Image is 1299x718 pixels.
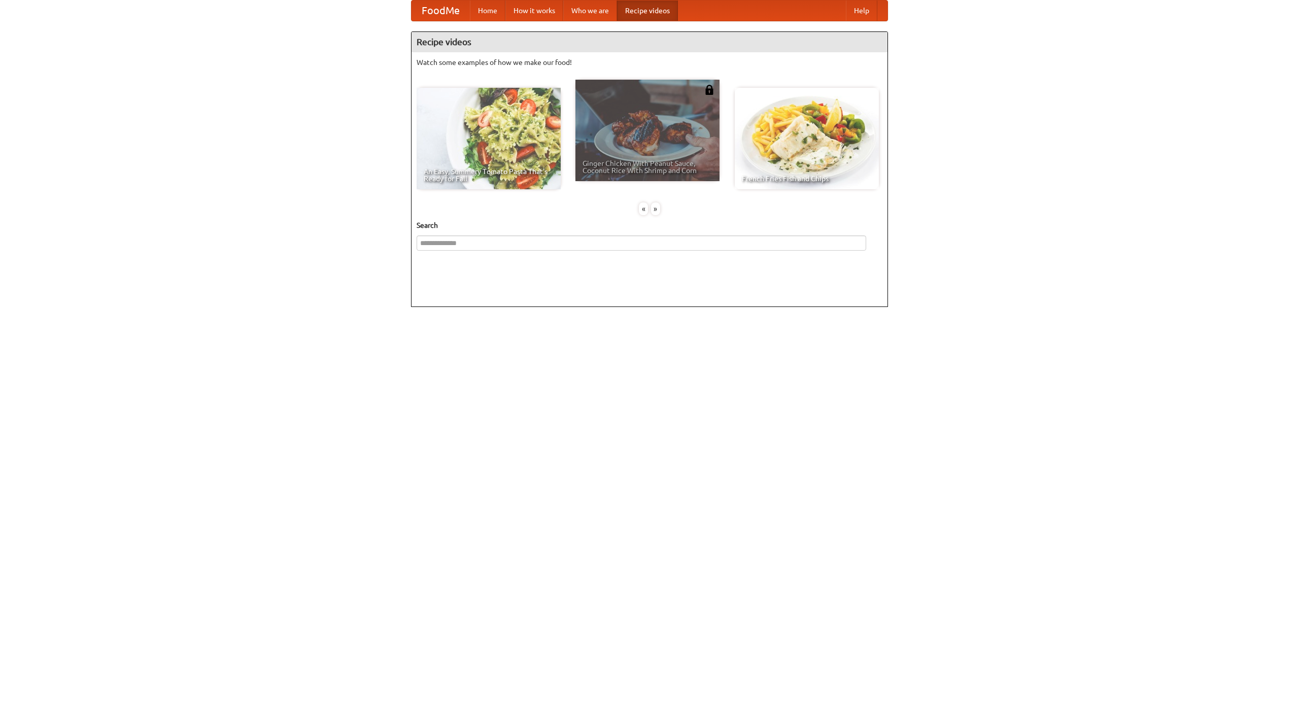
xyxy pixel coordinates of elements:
[424,168,554,182] span: An Easy, Summery Tomato Pasta That's Ready for Fall
[470,1,505,21] a: Home
[412,32,887,52] h4: Recipe videos
[742,175,872,182] span: French Fries Fish and Chips
[412,1,470,21] a: FoodMe
[417,57,882,67] p: Watch some examples of how we make our food!
[417,88,561,189] a: An Easy, Summery Tomato Pasta That's Ready for Fall
[617,1,678,21] a: Recipe videos
[639,202,648,215] div: «
[417,220,882,230] h5: Search
[846,1,877,21] a: Help
[651,202,660,215] div: »
[563,1,617,21] a: Who we are
[735,88,879,189] a: French Fries Fish and Chips
[505,1,563,21] a: How it works
[704,85,714,95] img: 483408.png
